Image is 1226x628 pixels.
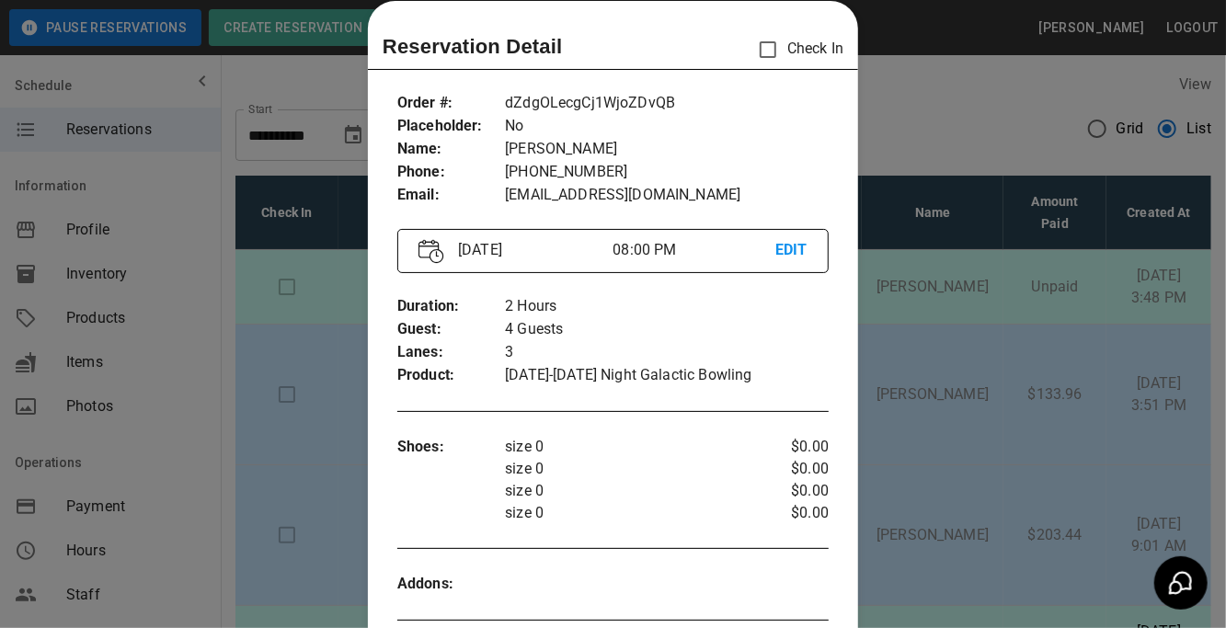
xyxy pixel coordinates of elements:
p: Product : [397,364,505,387]
p: size 0 [505,480,757,502]
p: Duration : [397,295,505,318]
p: [PERSON_NAME] [505,138,829,161]
p: No [505,115,829,138]
p: 4 Guests [505,318,829,341]
p: [DATE] [451,239,613,261]
p: $0.00 [757,480,829,502]
p: size 0 [505,502,757,524]
p: Name : [397,138,505,161]
p: Addons : [397,573,505,596]
p: [PHONE_NUMBER] [505,161,829,184]
p: [EMAIL_ADDRESS][DOMAIN_NAME] [505,184,829,207]
p: [DATE]-[DATE] Night Galactic Bowling [505,364,829,387]
p: Guest : [397,318,505,341]
p: Check In [749,30,843,69]
p: Phone : [397,161,505,184]
p: size 0 [505,458,757,480]
p: $0.00 [757,502,829,524]
p: $0.00 [757,436,829,458]
p: EDIT [775,239,808,262]
p: 08:00 PM [613,239,774,261]
p: Shoes : [397,436,505,459]
p: Placeholder : [397,115,505,138]
p: 3 [505,341,829,364]
img: Vector [418,239,444,264]
p: Reservation Detail [383,31,563,62]
p: size 0 [505,436,757,458]
p: $0.00 [757,458,829,480]
p: dZdgOLecgCj1WjoZDvQB [505,92,829,115]
p: Email : [397,184,505,207]
p: 2 Hours [505,295,829,318]
p: Lanes : [397,341,505,364]
p: Order # : [397,92,505,115]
